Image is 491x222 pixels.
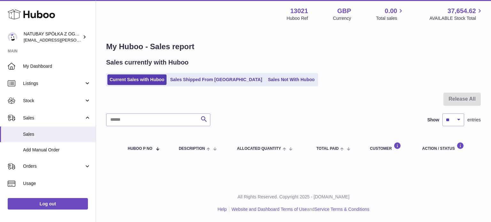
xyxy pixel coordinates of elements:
[333,15,351,21] div: Currency
[218,207,227,212] a: Help
[429,7,483,21] a: 37,654.62 AVAILABLE Stock Total
[24,31,81,43] div: NATUBAY SPÓŁKA Z OGRANICZONĄ ODPOWIEDZIALNOŚCIĄ
[266,74,317,85] a: Sales Not With Huboo
[179,147,205,151] span: Description
[370,142,409,151] div: Customer
[316,147,339,151] span: Total paid
[448,7,476,15] span: 37,654.62
[290,7,308,15] strong: 13021
[315,207,370,212] a: Service Terms & Conditions
[23,63,91,69] span: My Dashboard
[467,117,481,123] span: entries
[8,32,17,42] img: kacper.antkowski@natubay.pl
[128,147,152,151] span: Huboo P no
[23,80,84,87] span: Listings
[231,207,307,212] a: Website and Dashboard Terms of Use
[24,37,128,42] span: [EMAIL_ADDRESS][PERSON_NAME][DOMAIN_NAME]
[23,180,91,187] span: Usage
[287,15,308,21] div: Huboo Ref
[168,74,264,85] a: Sales Shipped From [GEOGRAPHIC_DATA]
[376,15,404,21] span: Total sales
[23,98,84,104] span: Stock
[23,147,91,153] span: Add Manual Order
[106,42,481,52] h1: My Huboo - Sales report
[376,7,404,21] a: 0.00 Total sales
[23,131,91,137] span: Sales
[101,194,486,200] p: All Rights Reserved. Copyright 2025 - [DOMAIN_NAME]
[237,147,281,151] span: ALLOCATED Quantity
[23,163,84,169] span: Orders
[429,15,483,21] span: AVAILABLE Stock Total
[107,74,167,85] a: Current Sales with Huboo
[8,198,88,210] a: Log out
[106,58,189,67] h2: Sales currently with Huboo
[337,7,351,15] strong: GBP
[229,206,369,212] li: and
[23,115,84,121] span: Sales
[427,117,439,123] label: Show
[422,142,474,151] div: Action / Status
[385,7,397,15] span: 0.00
